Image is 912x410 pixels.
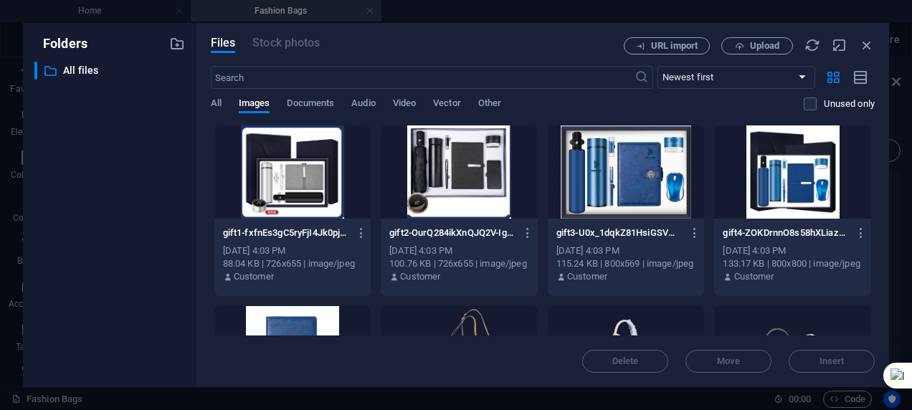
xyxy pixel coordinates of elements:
p: gift2-OurQ284ikXnQJQ2V-IgzKw.jpg [389,227,516,239]
p: All files [63,62,158,79]
div: ​ [34,62,37,80]
div: 133.17 KB | 800x800 | image/jpeg [723,257,863,270]
p: Folders [34,34,87,53]
span: Ventures [67,12,133,33]
span: All [211,95,222,115]
div: [DATE] 4:03 PM [556,244,696,257]
p: gift3-U0x_1dqkZ81HsiGSVmm9Rg.jpg [556,227,683,239]
span: Upload [750,42,779,50]
a: Get Started [DATE] [1,320,151,385]
div: 100.76 KB | 726x655 | image/jpeg [389,257,529,270]
h1: Integrated Trade & Ventures Partner [1,38,151,176]
span: Other [478,95,501,115]
p: Customer [567,270,607,283]
p: gift1-fxfnEs3gC5ryFjI4Jk0pjw.jpg [223,227,349,239]
input: Search [211,66,635,89]
button: Upload [721,37,793,54]
button: URL import [624,37,710,54]
span: This file type is not supported by this element [252,34,320,52]
i: Reload [804,37,820,53]
p: gift4-ZOKDrnnO8s58hXLiazC04w.jpg [723,227,849,239]
span: URL import [651,42,698,50]
div: 115.24 KB | 800x569 | image/jpeg [556,257,696,270]
div: [DATE] 4:03 PM [223,244,363,257]
div: 88.04 KB | 726x655 | image/jpeg [223,257,363,270]
span: Video [393,95,416,115]
span: Vector [433,95,461,115]
p: Customer [234,270,274,283]
div: [DATE] 4:03 PM [389,244,529,257]
p: Simplifying complexity and driving trade across [GEOGRAPHIC_DATA] and beyond. [1,193,151,286]
span: Files [211,34,236,52]
i: Minimize [832,37,847,53]
i: Create new folder [169,36,185,52]
p: Customer [734,270,774,283]
span: Audio [351,95,375,115]
span: Documents [287,95,334,115]
div: [DATE] 4:03 PM [723,244,863,257]
span: Images [239,95,270,115]
p: Displays only files that are not in use on the website. Files added during this session can still... [824,97,875,110]
p: Customer [400,270,440,283]
a: BritiumVentures [17,11,133,34]
i: Close [859,37,875,53]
